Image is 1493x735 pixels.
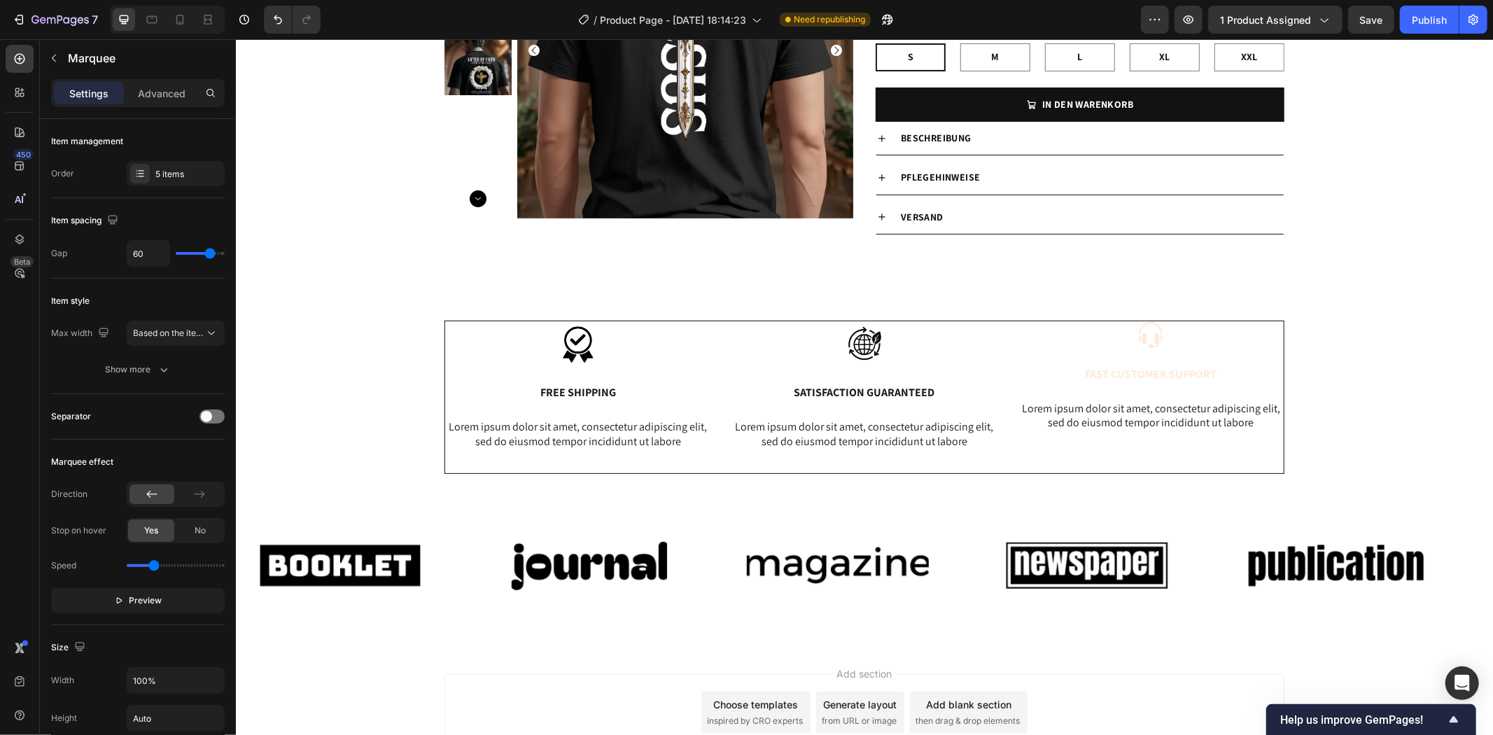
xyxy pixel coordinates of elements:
[1348,6,1394,34] button: Save
[478,658,563,673] div: Choose templates
[665,90,736,108] p: Beschreibung
[784,363,1046,392] p: Lorem ipsum dolor sit amet, consectetur adipiscing elit, sed do eiusmod tempor incididunt ut labore
[596,627,662,642] span: Add section
[51,295,90,307] div: Item style
[51,357,225,382] button: Show more
[127,668,224,693] input: Auto
[1412,13,1447,27] div: Publish
[588,658,661,673] div: Generate layout
[760,488,942,565] img: Alt image
[211,346,473,361] p: Free Shipping
[92,11,98,28] p: 7
[51,135,123,148] div: Item management
[600,13,746,27] span: Product Page - [DATE] 18:14:23
[211,381,473,410] p: Lorem ipsum dolor sit amet, consectetur adipiscing elit, sed do eiusmod tempor incididunt ut labore
[51,247,67,260] div: Gap
[127,706,224,731] input: Auto
[497,346,759,361] p: Satisfaction Guaranteed
[586,675,661,688] span: from URL or image
[133,328,228,338] span: Based on the item count
[806,57,897,74] div: IN DEN WARENKORB
[51,167,74,180] div: Order
[51,588,225,613] button: Preview
[51,456,113,468] div: Marquee effect
[794,13,865,26] span: Need republishing
[594,13,597,27] span: /
[106,363,171,377] div: Show more
[236,39,1493,735] iframe: Design area
[497,381,759,410] p: Lorem ipsum dolor sit amet, consectetur adipiscing elit, sed do eiusmod tempor incididunt ut labore
[264,6,321,34] div: Undo/Redo
[51,674,74,687] div: Width
[6,6,104,34] button: 7
[901,282,929,310] img: gempages_585241356180390717-edb7597a-a7f9-4550-bb5c-a19bad1f4bb8.svg
[471,675,567,688] span: inspired by CRO experts
[51,324,112,343] div: Max width
[195,524,206,537] span: No
[594,282,664,329] img: gempages_585241356180390717-a143b134-02c0-4753-bf96-0059d5649a14.png
[51,524,106,537] div: Stop on hover
[13,149,34,160] div: 450
[511,488,693,565] img: Alt image
[784,328,1046,343] p: Fast Customer Support
[1280,711,1462,728] button: Show survey - Help us improve GemPages!
[129,594,162,608] span: Preview
[51,559,76,572] div: Speed
[51,638,88,657] div: Size
[1445,666,1479,700] div: Open Intercom Messenger
[127,241,169,266] input: Auto
[144,524,158,537] span: Yes
[665,129,745,147] p: Pflegehinweise
[51,211,121,230] div: Item spacing
[51,410,91,423] div: Separator
[307,282,377,329] img: gempages_585241356180390717-ade5c5aa-03a8-4408-8afd-a05026c4420c.png
[69,86,108,101] p: Settings
[51,712,77,724] div: Height
[1400,6,1459,34] button: Publish
[640,48,1049,83] button: IN DEN WARENKORB
[13,488,195,565] img: Alt image
[10,256,34,267] div: Beta
[51,488,87,500] div: Direction
[1220,13,1311,27] span: 1 product assigned
[1009,488,1191,565] img: Alt image
[155,168,221,181] div: 5 items
[1208,6,1343,34] button: 1 product assigned
[1360,14,1383,26] span: Save
[680,675,784,688] span: then drag & drop elements
[68,50,219,66] p: Marquee
[665,169,708,187] p: vERSAND
[138,86,185,101] p: Advanced
[1280,713,1445,727] span: Help us improve GemPages!
[127,321,225,346] button: Based on the item count
[262,488,444,565] img: Alt image
[690,658,776,673] div: Add blank section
